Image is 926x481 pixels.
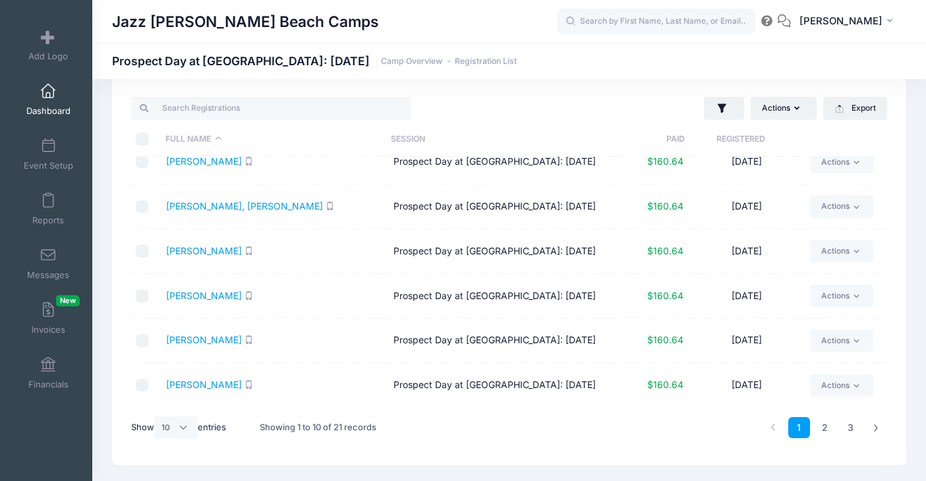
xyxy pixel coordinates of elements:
td: Prospect Day at [GEOGRAPHIC_DATA]: [DATE] [387,318,614,363]
a: Messages [17,240,80,287]
a: 2 [814,417,836,439]
select: Showentries [154,416,198,439]
i: SMS enabled [326,202,334,210]
h1: Jazz [PERSON_NAME] Beach Camps [112,7,379,37]
input: Search by First Name, Last Name, or Email... [558,9,755,35]
input: Search Registrations [131,97,411,119]
a: [PERSON_NAME] [166,245,242,256]
a: Actions [810,195,873,217]
a: 3 [840,417,861,439]
button: Actions [751,97,817,119]
span: Event Setup [24,160,73,171]
div: Showing 1 to 10 of 21 records [260,412,376,443]
a: Financials [17,350,80,396]
label: Show entries [131,416,226,439]
th: Registered: activate to sort column ascending [685,122,797,157]
td: [DATE] [690,140,803,184]
button: [PERSON_NAME] [791,7,906,37]
span: $160.64 [647,379,683,390]
i: SMS enabled [245,380,253,389]
span: $160.64 [647,200,683,212]
a: 1 [788,417,810,439]
i: SMS enabled [245,246,253,255]
h1: Prospect Day at [GEOGRAPHIC_DATA]: [DATE] [112,54,517,68]
th: Paid: activate to sort column ascending [610,122,685,157]
span: Financials [28,379,69,390]
span: Add Logo [28,51,68,62]
a: Actions [810,285,873,307]
a: Add Logo [17,22,80,68]
td: Prospect Day at [GEOGRAPHIC_DATA]: [DATE] [387,140,614,184]
td: Prospect Day at [GEOGRAPHIC_DATA]: [DATE] [387,229,614,274]
a: [PERSON_NAME] [166,156,242,167]
span: [PERSON_NAME] [799,14,883,28]
a: Reports [17,186,80,232]
i: SMS enabled [245,335,253,344]
span: $160.64 [647,334,683,345]
th: Full Name: activate to sort column descending [159,122,385,157]
td: Prospect Day at [GEOGRAPHIC_DATA]: [DATE] [387,274,614,319]
a: [PERSON_NAME] [166,379,242,390]
td: [DATE] [690,184,803,229]
th: Session: activate to sort column ascending [384,122,610,157]
a: [PERSON_NAME] [166,334,242,345]
td: Prospect Day at [GEOGRAPHIC_DATA]: [DATE] [387,363,614,407]
a: Dashboard [17,76,80,123]
td: [DATE] [690,274,803,319]
span: $160.64 [647,245,683,256]
a: Actions [810,150,873,173]
a: [PERSON_NAME], [PERSON_NAME] [166,200,323,212]
i: SMS enabled [245,157,253,165]
span: $160.64 [647,156,683,167]
button: Export [823,97,887,119]
span: Dashboard [26,105,71,117]
a: Actions [810,329,873,352]
td: [DATE] [690,363,803,407]
a: Event Setup [17,131,80,177]
td: [DATE] [690,318,803,363]
td: [DATE] [690,229,803,274]
a: InvoicesNew [17,295,80,341]
a: Camp Overview [381,57,442,67]
td: Prospect Day at [GEOGRAPHIC_DATA]: [DATE] [387,184,614,229]
span: $160.64 [647,290,683,301]
a: Registration List [455,57,517,67]
a: Actions [810,374,873,397]
span: Invoices [32,324,65,335]
span: Messages [27,269,69,281]
i: SMS enabled [245,291,253,300]
span: Reports [32,215,64,226]
span: New [56,295,80,306]
a: Actions [810,240,873,262]
a: [PERSON_NAME] [166,290,242,301]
